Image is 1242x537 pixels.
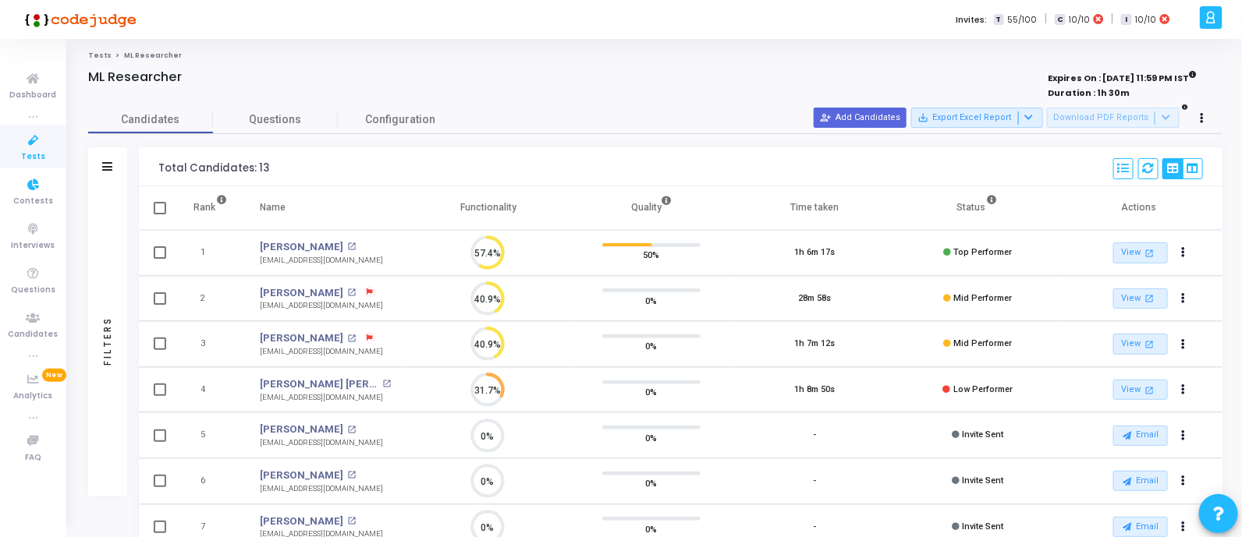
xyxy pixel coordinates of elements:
button: Download PDF Reports [1047,108,1180,128]
span: Dashboard [10,89,57,102]
span: 0% [646,338,658,354]
div: 28m 58s [798,292,831,306]
button: Email [1113,471,1168,491]
span: Questions [11,284,55,297]
mat-icon: open_in_new [1143,383,1156,397]
button: Actions [1173,242,1194,264]
mat-icon: open_in_new [1143,291,1156,305]
a: View [1113,242,1168,263]
mat-icon: open_in_new [1143,246,1156,260]
div: 1h 6m 17s [794,246,835,260]
div: [EMAIL_ADDRESS][DOMAIN_NAME] [260,255,383,267]
span: | [1111,11,1113,27]
a: View [1113,334,1168,355]
span: C [1055,14,1065,26]
div: - [813,475,816,488]
button: Actions [1173,471,1194,493]
td: 2 [178,276,244,322]
strong: Duration : 1h 30m [1048,87,1130,99]
span: 10/10 [1135,13,1156,26]
span: 0% [646,521,658,536]
span: I [1121,14,1131,26]
mat-icon: open_in_new [348,242,357,251]
img: logo [20,4,137,35]
span: Invite Sent [962,475,1003,486]
span: 10/10 [1069,13,1090,26]
th: Quality [570,186,733,230]
div: Name [260,199,286,216]
th: Functionality [406,186,570,230]
a: Tests [88,51,112,60]
span: Mid Performer [953,338,1012,348]
span: FAQ [25,451,41,465]
button: Add Candidates [814,108,907,128]
a: [PERSON_NAME] [260,422,343,437]
span: Interviews [12,239,55,253]
span: 0% [646,429,658,445]
span: Questions [213,111,338,128]
mat-icon: open_in_new [348,517,357,525]
mat-icon: open_in_new [348,426,357,434]
label: Invites: [956,13,988,26]
td: 5 [178,412,244,458]
span: 50% [644,247,660,263]
th: Actions [1059,186,1222,230]
span: ML Researcher [124,51,182,60]
div: 1h 7m 12s [794,337,835,351]
a: View [1113,380,1168,401]
div: Total Candidates: 13 [158,162,269,175]
td: 1 [178,230,244,276]
td: 3 [178,321,244,367]
td: 6 [178,458,244,504]
mat-icon: person_add_alt [820,112,831,123]
span: Candidates [9,328,59,341]
span: Tests [21,150,45,164]
mat-icon: open_in_new [348,288,357,297]
h4: ML Researcher [88,69,182,85]
mat-icon: open_in_new [348,471,357,479]
div: View Options [1162,158,1203,179]
div: Time taken [790,199,839,216]
a: [PERSON_NAME] [260,239,343,255]
button: Email [1113,426,1168,446]
span: Candidates [88,111,213,128]
span: Top Performer [953,247,1012,257]
a: [PERSON_NAME] [260,330,343,346]
button: Actions [1173,379,1194,401]
span: 55/100 [1007,13,1037,26]
span: Low Performer [953,384,1013,394]
th: Rank [178,186,244,230]
nav: breadcrumb [88,51,1222,61]
div: 1h 8m 50s [794,383,835,397]
a: [PERSON_NAME] [260,285,343,301]
span: 0% [646,292,658,308]
div: - [813,521,816,534]
span: Analytics [14,390,53,403]
div: - [813,429,816,442]
div: [EMAIL_ADDRESS][DOMAIN_NAME] [260,437,383,449]
mat-icon: open_in_new [382,380,391,388]
span: T [994,14,1004,26]
div: [EMAIL_ADDRESS][DOMAIN_NAME] [260,483,383,495]
div: Filters [101,256,115,427]
th: Status [896,186,1059,230]
span: 0% [646,384,658,400]
span: Mid Performer [953,293,1012,303]
span: Contests [13,195,53,208]
button: Actions [1173,334,1194,355]
button: Actions [1173,425,1194,447]
button: Actions [1173,288,1194,309]
mat-icon: save_alt [917,112,928,123]
strong: Expires On : [DATE] 11:59 PM IST [1048,68,1197,85]
div: [EMAIL_ADDRESS][DOMAIN_NAME] [260,300,383,312]
div: [EMAIL_ADDRESS][DOMAIN_NAME] [260,346,383,358]
td: 4 [178,367,244,413]
span: | [1045,11,1047,27]
a: [PERSON_NAME] [260,468,343,483]
span: Invite Sent [962,521,1003,532]
span: New [42,369,66,382]
mat-icon: open_in_new [1143,337,1156,351]
a: [PERSON_NAME] [260,514,343,529]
